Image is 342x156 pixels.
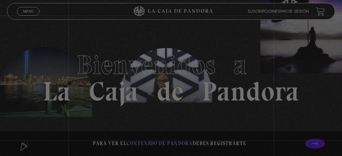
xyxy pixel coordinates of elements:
p: Para ver el debes registrarte [93,139,246,148]
span: Bienvenidos a [77,49,265,81]
a: View your shopping cart [316,7,325,16]
span: contenido de Pandora [127,140,193,146]
span: Cerrar [21,15,36,20]
h1: La Caja de Pandora [43,52,299,105]
a: Suscripciones [248,10,280,14]
a: Inicie sesión [280,10,309,14]
span: Menu [23,9,34,13]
